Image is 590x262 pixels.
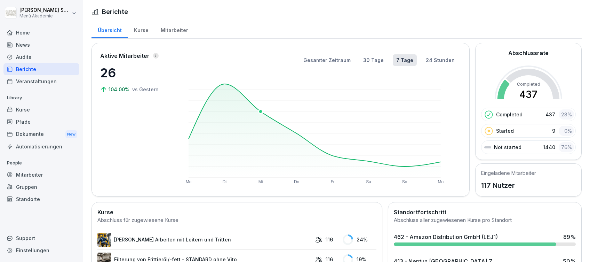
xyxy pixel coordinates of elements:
[3,116,79,128] a: Pfade
[3,157,79,169] p: People
[132,86,159,93] p: vs Gestern
[543,144,555,151] p: 1440
[402,179,407,184] text: So
[3,92,79,103] p: Library
[496,127,514,134] p: Started
[496,111,523,118] p: Completed
[3,26,79,39] a: Home
[3,39,79,51] a: News
[3,128,79,141] div: Dokumente
[3,75,79,87] a: Veranstaltungen
[343,234,376,245] div: 24 %
[65,130,77,138] div: New
[97,233,111,247] img: v7bxruicv7vvt4ltkcopmkzf.png
[552,127,555,134] p: 9
[3,103,79,116] a: Kurse
[394,216,576,224] div: Abschluss aller zugewiesenen Kurse pro Standort
[100,63,170,82] p: 26
[366,179,372,184] text: Sa
[3,63,79,75] a: Berichte
[422,54,458,66] button: 24 Stunden
[300,54,354,66] button: Gesamter Zeitraum
[100,52,150,60] p: Aktive Mitarbeiter
[154,21,194,38] a: Mitarbeiter
[3,128,79,141] a: DokumenteNew
[559,109,574,120] div: 23 %
[3,51,79,63] a: Audits
[3,140,79,153] a: Automatisierungen
[294,179,300,184] text: Do
[394,208,576,216] h2: Standortfortschritt
[494,144,521,151] p: Not started
[91,21,128,38] a: Übersicht
[97,208,376,216] h2: Kurse
[563,233,576,241] div: 89 %
[97,216,376,224] div: Abschluss für zugewiesene Kurse
[128,21,154,38] a: Kurse
[109,86,131,93] p: 104.00%
[545,111,555,118] p: 437
[559,126,574,136] div: 0 %
[19,7,70,13] p: [PERSON_NAME] Schülzke
[438,179,444,184] text: Mo
[393,54,417,66] button: 7 Tage
[223,179,226,184] text: Di
[97,233,312,247] a: [PERSON_NAME] Arbeiten mit Leitern und Tritten
[19,14,70,18] p: Menü Akademie
[508,49,549,57] h2: Abschlussrate
[481,169,536,177] h5: Eingeladene Mitarbeiter
[559,142,574,152] div: 76 %
[102,7,128,16] h1: Berichte
[186,179,192,184] text: Mo
[3,181,79,193] a: Gruppen
[3,193,79,205] a: Standorte
[326,236,333,243] p: 116
[331,179,335,184] text: Fr
[3,169,79,181] a: Mitarbeiter
[258,179,263,184] text: Mi
[481,180,536,191] p: 117 Nutzer
[391,230,579,249] a: 462 - Amazon Distribution GmbH (LEJ1)89%
[3,244,79,256] a: Einstellungen
[394,233,498,241] div: 462 - Amazon Distribution GmbH (LEJ1)
[360,54,387,66] button: 30 Tage
[3,232,79,244] div: Support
